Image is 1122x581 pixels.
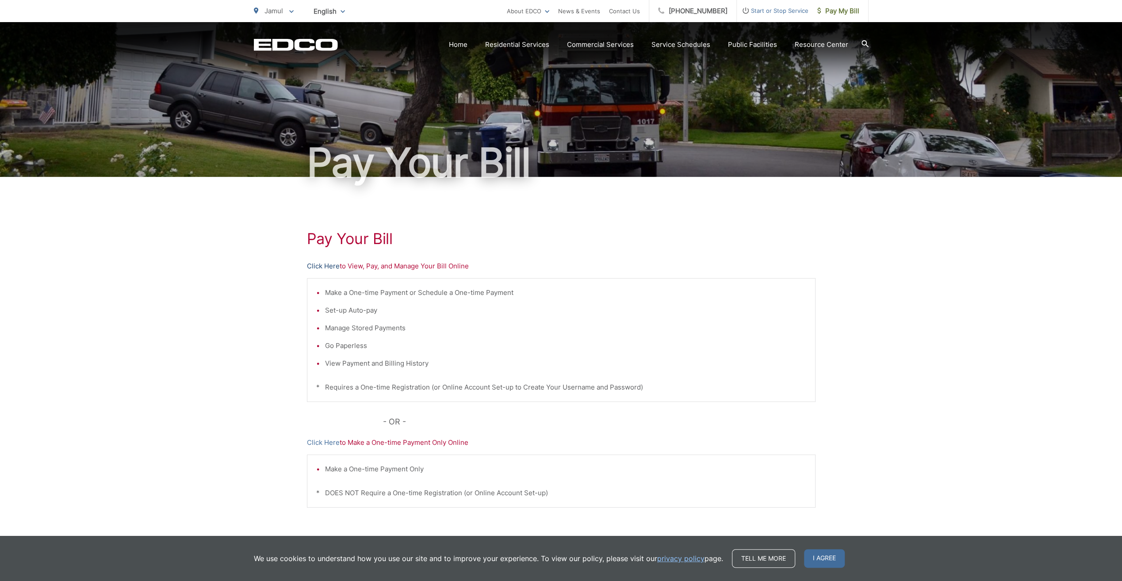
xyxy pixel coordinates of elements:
[449,39,467,50] a: Home
[383,415,816,428] p: - OR -
[325,464,806,474] li: Make a One-time Payment Only
[325,358,806,369] li: View Payment and Billing History
[325,323,806,333] li: Manage Stored Payments
[307,437,340,448] a: Click Here
[316,488,806,498] p: * DOES NOT Require a One-time Registration (or Online Account Set-up)
[254,38,338,51] a: EDCD logo. Return to the homepage.
[558,6,600,16] a: News & Events
[728,39,777,50] a: Public Facilities
[651,39,710,50] a: Service Schedules
[254,141,869,185] h1: Pay Your Bill
[817,6,859,16] span: Pay My Bill
[264,7,283,15] span: Jamul
[316,382,806,393] p: * Requires a One-time Registration (or Online Account Set-up to Create Your Username and Password)
[254,553,723,564] p: We use cookies to understand how you use our site and to improve your experience. To view our pol...
[609,6,640,16] a: Contact Us
[325,305,806,316] li: Set-up Auto-pay
[732,549,795,568] a: Tell me more
[325,340,806,351] li: Go Paperless
[507,6,549,16] a: About EDCO
[307,230,816,248] h1: Pay Your Bill
[307,261,816,271] p: to View, Pay, and Manage Your Bill Online
[657,553,705,564] a: privacy policy
[804,549,845,568] span: I agree
[485,39,549,50] a: Residential Services
[567,39,634,50] a: Commercial Services
[325,287,806,298] li: Make a One-time Payment or Schedule a One-time Payment
[795,39,848,50] a: Resource Center
[307,437,816,448] p: to Make a One-time Payment Only Online
[307,4,352,19] span: English
[307,261,340,271] a: Click Here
